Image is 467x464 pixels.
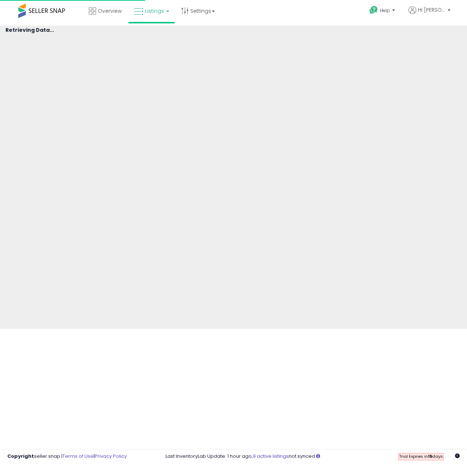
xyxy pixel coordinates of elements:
span: Listings [145,7,164,15]
h4: Retrieving Data... [5,27,462,33]
i: Get Help [369,5,378,15]
a: Hi [PERSON_NAME] [409,6,451,23]
span: Help [380,7,390,14]
span: Hi [PERSON_NAME] [418,6,445,14]
span: Overview [98,7,122,15]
